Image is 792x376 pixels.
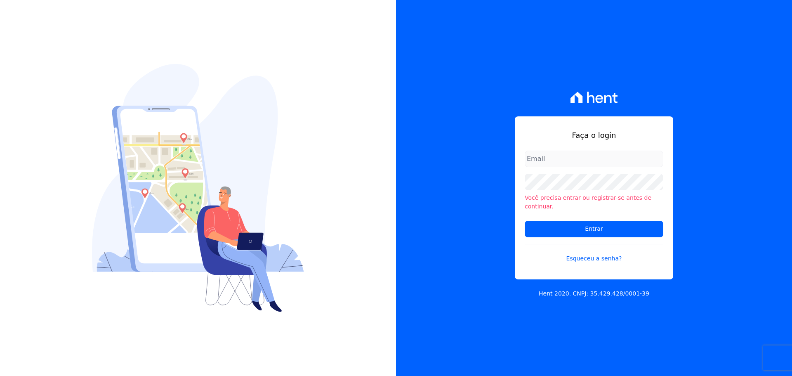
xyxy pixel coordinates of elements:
h1: Faça o login [525,130,663,141]
input: Entrar [525,221,663,237]
a: Esqueceu a senha? [525,244,663,263]
p: Hent 2020. CNPJ: 35.429.428/0001-39 [539,289,649,298]
li: Você precisa entrar ou registrar-se antes de continuar. [525,194,663,211]
input: Email [525,151,663,167]
img: Login [92,64,304,312]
